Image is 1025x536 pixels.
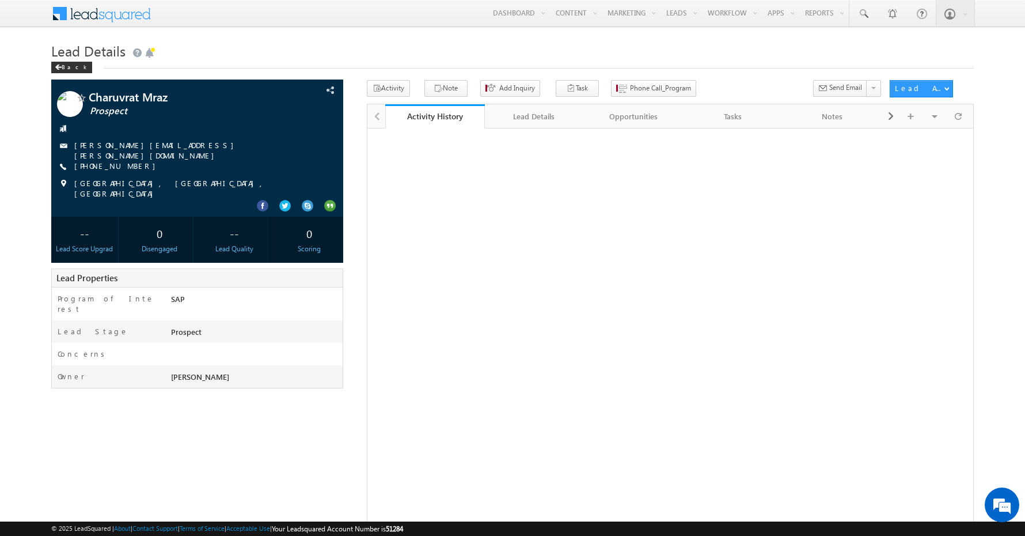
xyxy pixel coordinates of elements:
button: Phone Call_Program [611,80,696,97]
a: Acceptable Use [226,524,270,532]
div: Back [51,62,92,73]
span: Charuvrat Mraz [89,91,271,103]
a: Tasks [684,104,783,129]
span: [PHONE_NUMBER] [74,161,161,172]
div: Lead Score Upgrad [54,244,115,254]
span: Phone Call_Program [630,83,691,93]
button: Lead Actions [890,80,953,97]
div: 0 [129,222,190,244]
span: © 2025 LeadSquared | | | | | [51,523,403,534]
span: 51284 [386,524,403,533]
div: SAP [168,293,343,309]
div: Lead Actions [895,83,944,93]
div: Lead Quality [204,244,265,254]
span: Send Email [829,82,862,93]
span: Lead Details [51,41,126,60]
button: Note [424,80,468,97]
a: Terms of Service [180,524,225,532]
label: Lead Stage [58,326,128,337]
span: Add Inquiry [499,83,535,93]
label: Program of Interest [58,293,157,314]
button: Send Email [813,80,867,97]
button: Task [556,80,599,97]
div: Tasks [693,110,773,123]
div: Disengaged [129,244,190,254]
label: Concerns [58,349,109,359]
a: Contact Support [132,524,178,532]
button: Add Inquiry [480,80,540,97]
div: Scoring [279,244,340,254]
a: Opportunities [584,104,684,129]
div: -- [204,222,265,244]
a: About [114,524,131,532]
div: Lead Details [494,110,574,123]
div: Activity History [394,111,476,122]
a: [PERSON_NAME][EMAIL_ADDRESS][PERSON_NAME][DOMAIN_NAME] [74,140,240,160]
a: Back [51,61,98,71]
span: [GEOGRAPHIC_DATA], [GEOGRAPHIC_DATA], [GEOGRAPHIC_DATA] [74,178,313,199]
a: Notes [783,104,883,129]
div: 0 [279,222,340,244]
div: -- [54,222,115,244]
span: [PERSON_NAME] [171,372,229,382]
div: Prospect [168,326,343,342]
a: Activity History [385,104,485,129]
div: Opportunities [593,110,673,123]
a: Lead Details [485,104,584,129]
img: Profile photo [57,91,83,121]
label: Owner [58,371,85,382]
span: Prospect [90,105,272,117]
span: Your Leadsquared Account Number is [272,524,403,533]
button: Activity [367,80,410,97]
span: Lead Properties [56,272,117,284]
div: Notes [792,110,872,123]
